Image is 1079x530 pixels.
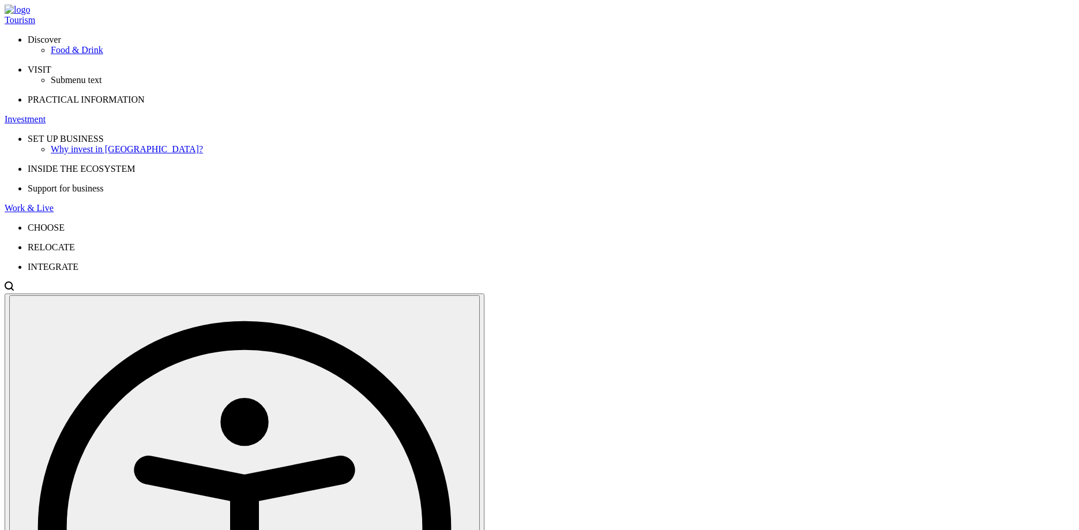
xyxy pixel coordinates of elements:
[28,35,61,44] span: Discover
[5,114,1074,125] a: Investment
[5,15,1074,25] a: Tourism
[28,65,51,74] span: VISIT
[51,75,101,85] span: Submenu text
[28,262,78,272] span: INTEGRATE
[28,242,75,252] span: RELOCATE
[28,95,145,104] span: PRACTICAL INFORMATION
[51,144,1074,155] a: Why invest in [GEOGRAPHIC_DATA]?
[28,183,104,193] span: Support for business
[5,203,1074,213] a: Work & Live
[5,5,30,15] img: logo
[51,45,1074,55] a: Food & Drink
[28,223,65,232] span: CHOOSE
[5,283,14,293] a: Open search modal
[5,15,1074,272] nav: Primary navigation
[28,164,135,174] span: INSIDE THE ECOSYSTEM
[28,134,104,144] span: SET UP BUSINESS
